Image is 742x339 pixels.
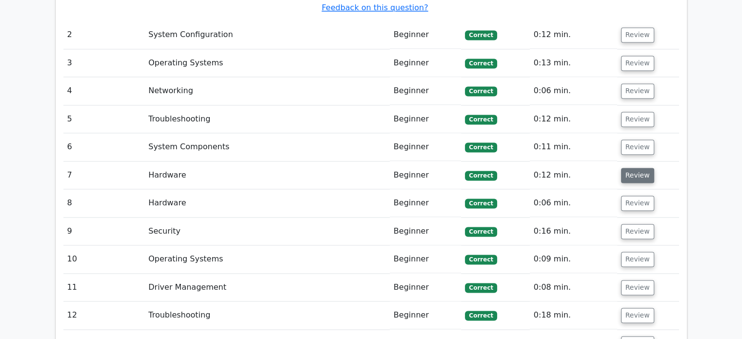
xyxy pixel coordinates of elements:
span: Correct [465,30,497,40]
td: Beginner [390,218,461,245]
td: Beginner [390,133,461,161]
td: 9 [63,218,145,245]
td: 2 [63,21,145,49]
td: Beginner [390,301,461,329]
button: Review [621,56,654,71]
td: 7 [63,161,145,189]
td: Beginner [390,77,461,105]
td: Beginner [390,49,461,77]
td: 0:16 min. [530,218,617,245]
td: Networking [144,77,390,105]
td: 0:06 min. [530,189,617,217]
span: Correct [465,59,497,68]
span: Correct [465,255,497,264]
td: 10 [63,245,145,273]
span: Correct [465,115,497,124]
td: Security [144,218,390,245]
td: System Components [144,133,390,161]
td: 3 [63,49,145,77]
td: 8 [63,189,145,217]
td: Driver Management [144,274,390,301]
button: Review [621,83,654,99]
span: Correct [465,142,497,152]
td: 0:13 min. [530,49,617,77]
td: Beginner [390,245,461,273]
td: 0:11 min. [530,133,617,161]
td: Beginner [390,105,461,133]
button: Review [621,224,654,239]
button: Review [621,168,654,183]
td: Beginner [390,21,461,49]
td: 0:12 min. [530,21,617,49]
td: 4 [63,77,145,105]
td: Beginner [390,189,461,217]
span: Correct [465,86,497,96]
td: 6 [63,133,145,161]
td: 11 [63,274,145,301]
span: Correct [465,227,497,237]
td: Operating Systems [144,245,390,273]
td: Beginner [390,274,461,301]
span: Correct [465,283,497,293]
td: 0:12 min. [530,105,617,133]
span: Correct [465,311,497,320]
td: Operating Systems [144,49,390,77]
button: Review [621,140,654,155]
a: Feedback on this question? [321,3,428,12]
span: Correct [465,171,497,180]
td: 12 [63,301,145,329]
button: Review [621,112,654,127]
td: Troubleshooting [144,105,390,133]
td: Beginner [390,161,461,189]
button: Review [621,27,654,42]
td: Hardware [144,189,390,217]
td: 0:08 min. [530,274,617,301]
td: System Configuration [144,21,390,49]
span: Correct [465,199,497,208]
button: Review [621,308,654,323]
button: Review [621,196,654,211]
td: 0:09 min. [530,245,617,273]
td: Hardware [144,161,390,189]
td: 0:12 min. [530,161,617,189]
button: Review [621,280,654,295]
td: 0:18 min. [530,301,617,329]
button: Review [621,252,654,267]
td: 0:06 min. [530,77,617,105]
td: 5 [63,105,145,133]
td: Troubleshooting [144,301,390,329]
